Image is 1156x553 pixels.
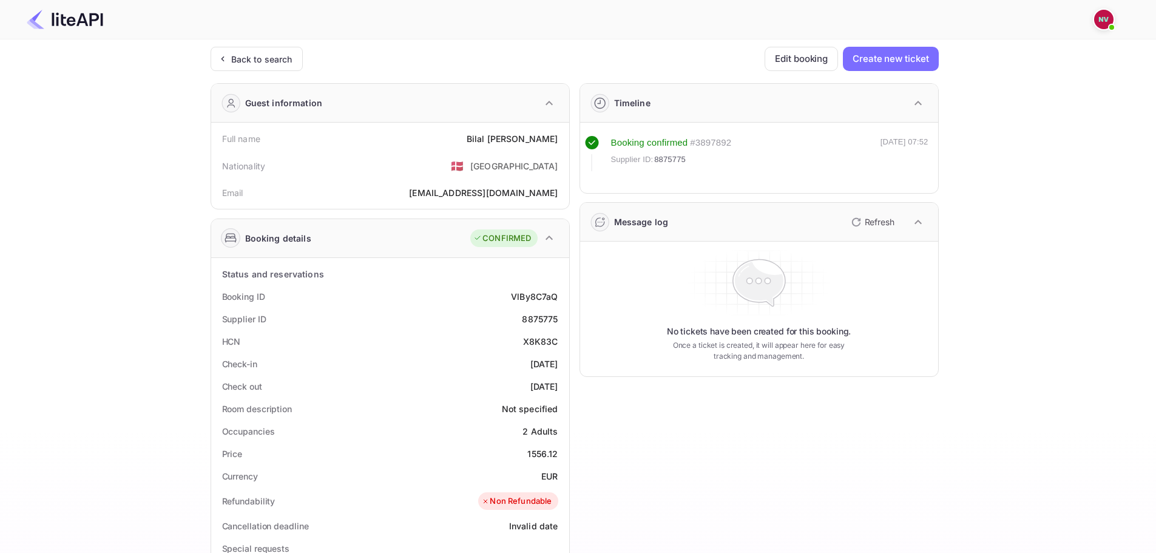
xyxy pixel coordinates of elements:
span: United States [450,155,464,177]
button: Create new ticket [843,47,938,71]
div: [DATE] 07:52 [881,136,928,171]
div: X8K83C [523,335,558,348]
div: Bilal [PERSON_NAME] [467,132,558,145]
span: 8875775 [654,154,686,166]
div: Not specified [502,402,558,415]
div: Guest information [245,97,323,109]
div: Price [222,447,243,460]
div: Cancellation deadline [222,520,309,532]
div: Full name [222,132,260,145]
div: # 3897892 [690,136,731,150]
div: Back to search [231,53,292,66]
img: LiteAPI Logo [27,10,103,29]
span: Supplier ID: [611,154,654,166]
button: Edit booking [765,47,838,71]
div: Check out [222,380,262,393]
div: Refundability [222,495,275,507]
div: 1556.12 [527,447,558,460]
div: [GEOGRAPHIC_DATA] [470,160,558,172]
div: [EMAIL_ADDRESS][DOMAIN_NAME] [409,186,558,199]
div: 2 Adults [522,425,558,438]
div: Booking confirmed [611,136,688,150]
p: Refresh [865,215,894,228]
div: Status and reservations [222,268,324,280]
div: Nationality [222,160,266,172]
div: VlBy8C7aQ [511,290,558,303]
div: Supplier ID [222,313,266,325]
button: Refresh [844,212,899,232]
div: Non Refundable [481,495,552,507]
div: Occupancies [222,425,275,438]
p: No tickets have been created for this booking. [667,325,851,338]
p: Once a ticket is created, it will appear here for easy tracking and management. [663,340,855,362]
div: EUR [541,470,558,483]
div: Invalid date [509,520,558,532]
div: [DATE] [530,358,558,370]
div: Check-in [222,358,257,370]
div: Booking details [245,232,311,245]
div: CONFIRMED [473,232,531,245]
div: Timeline [614,97,651,109]
div: HCN [222,335,241,348]
div: Booking ID [222,290,265,303]
div: Room description [222,402,292,415]
img: Nicholas Valbusa [1094,10,1114,29]
div: [DATE] [530,380,558,393]
div: Email [222,186,243,199]
div: 8875775 [522,313,558,325]
div: Currency [222,470,258,483]
div: Message log [614,215,669,228]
